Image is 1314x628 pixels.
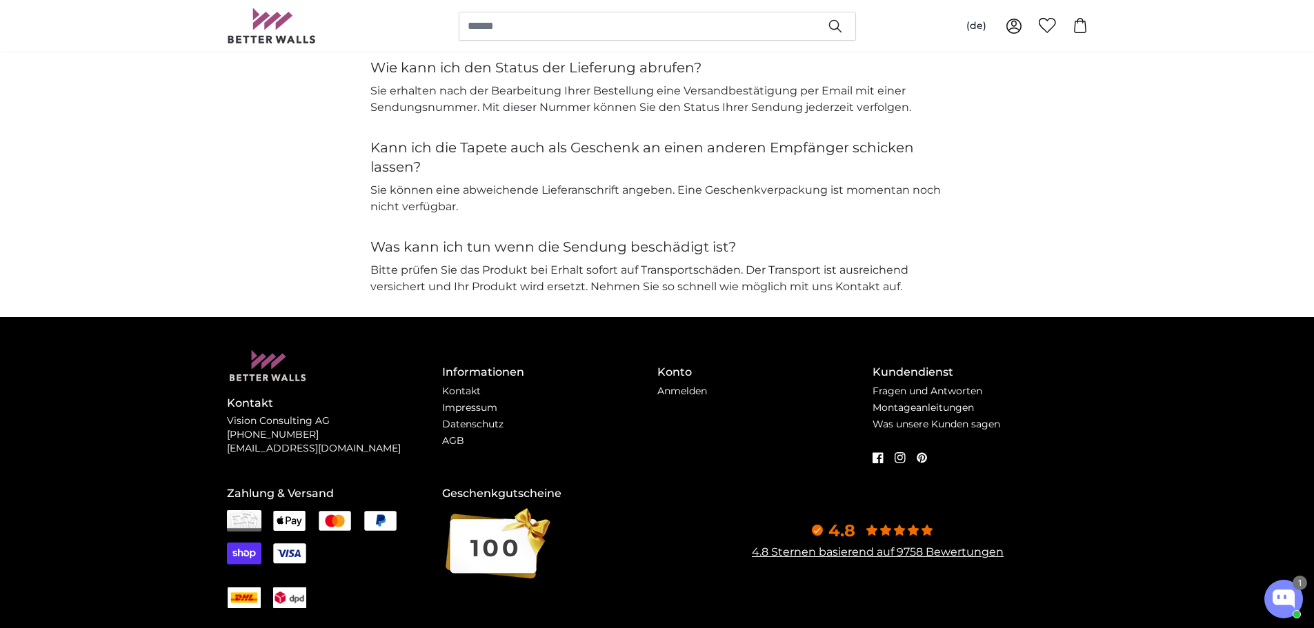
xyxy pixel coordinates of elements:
[370,262,944,295] p: Bitte prüfen Sie das Produkt bei Erhalt sofort auf Transportschäden. Der Transport ist ausreichen...
[873,364,1088,381] h4: Kundendienst
[370,58,944,77] h4: Wie kann ich den Status der Lieferung abrufen?
[1293,576,1307,590] div: 1
[442,485,657,502] h4: Geschenkgutscheine
[370,138,944,176] h4: Kann ich die Tapete auch als Geschenk an einen anderen Empfänger schicken lassen?
[442,385,481,397] a: Kontakt
[227,510,261,532] img: Rechnung
[752,545,1004,558] a: 4.8 Sternen basierend auf 9758 Bewertungen
[442,434,464,447] a: AGB
[370,182,944,215] p: Sie können eine abweichende Lieferanschrift angeben. Eine Geschenkverpackung ist momentan noch ni...
[442,364,657,381] h4: Informationen
[657,364,873,381] h4: Konto
[442,418,504,430] a: Datenschutz
[873,418,1000,430] a: Was unsere Kunden sagen
[228,591,261,604] img: DHL
[370,237,944,256] h4: Was kann ich tun wenn die Sendung beschädigt ist?
[442,401,497,414] a: Impressum
[873,401,974,414] a: Montageanleitungen
[657,385,707,397] a: Anmelden
[1264,580,1303,618] button: Open chatbox
[227,395,442,412] h4: Kontakt
[955,14,997,39] button: (de)
[227,8,317,43] img: Betterwalls
[273,591,306,604] img: DPD
[227,485,442,502] h4: Zahlung & Versand
[873,385,982,397] a: Fragen und Antworten
[370,83,944,116] p: Sie erhalten nach der Bearbeitung Ihrer Bestellung eine Versandbestätigung per Email mit einer Se...
[227,414,442,456] p: Vision Consulting AG [PHONE_NUMBER] [EMAIL_ADDRESS][DOMAIN_NAME]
